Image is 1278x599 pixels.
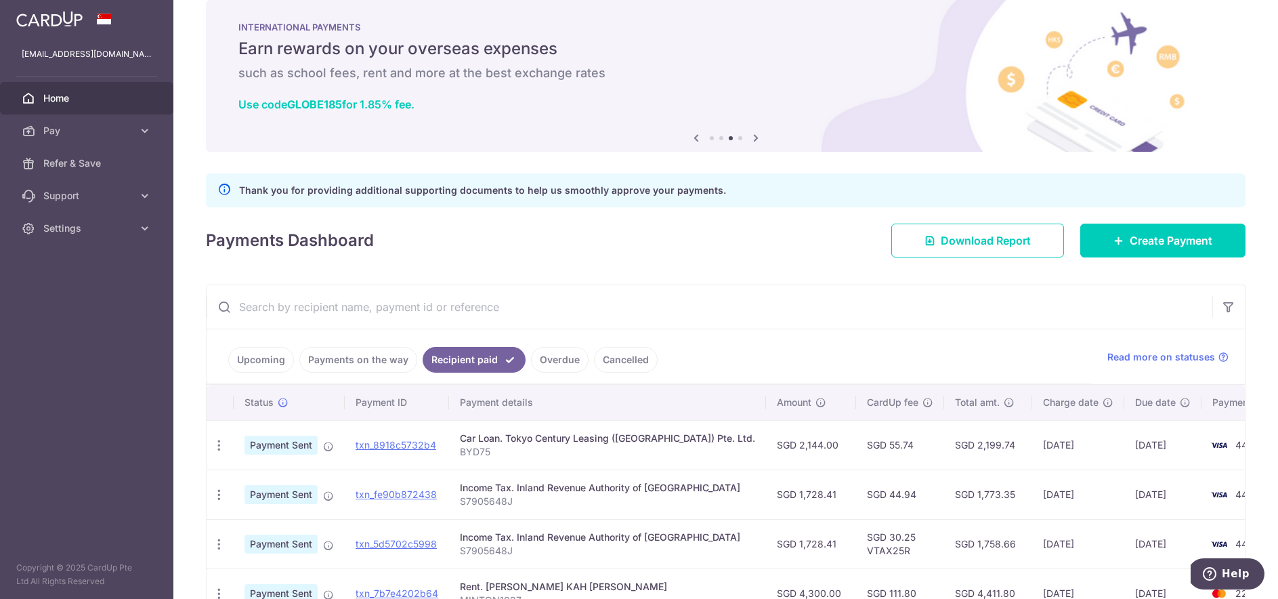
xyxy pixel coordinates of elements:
[299,347,417,373] a: Payments on the way
[460,495,755,508] p: S7905648J
[244,436,318,455] span: Payment Sent
[287,98,342,111] b: GLOBE185
[356,439,436,451] a: txn_8918c5732b4
[944,519,1032,569] td: SGD 1,758.66
[238,98,414,111] a: Use codeGLOBE185for 1.85% fee.
[356,538,437,550] a: txn_5d5702c5998
[594,347,658,373] a: Cancelled
[1124,420,1201,470] td: [DATE]
[43,189,133,203] span: Support
[460,432,755,445] div: Car Loan. Tokyo Century Leasing ([GEOGRAPHIC_DATA]) Pte. Ltd.
[944,470,1032,519] td: SGD 1,773.35
[1130,232,1212,249] span: Create Payment
[356,489,437,500] a: txn_fe90b872438
[1206,536,1233,552] img: Bank Card
[1235,587,1260,599] span: 2298
[244,396,274,409] span: Status
[1032,470,1124,519] td: [DATE]
[766,519,856,569] td: SGD 1,728.41
[43,222,133,235] span: Settings
[1107,350,1229,364] a: Read more on statuses
[941,232,1031,249] span: Download Report
[460,531,755,544] div: Income Tax. Inland Revenue Authority of [GEOGRAPHIC_DATA]
[460,445,755,459] p: BYD75
[1032,420,1124,470] td: [DATE]
[460,580,755,594] div: Rent. [PERSON_NAME] KAH [PERSON_NAME]
[1206,437,1233,453] img: Bank Card
[1235,489,1260,500] span: 4490
[1206,487,1233,503] img: Bank Card
[1080,224,1245,257] a: Create Payment
[856,420,944,470] td: SGD 55.74
[955,396,1000,409] span: Total amt.
[43,91,133,105] span: Home
[449,385,766,420] th: Payment details
[891,224,1064,257] a: Download Report
[1191,558,1264,592] iframe: Opens a widget where you can find more information
[1235,439,1260,451] span: 4490
[777,396,811,409] span: Amount
[1124,519,1201,569] td: [DATE]
[1124,470,1201,519] td: [DATE]
[856,470,944,519] td: SGD 44.94
[1032,519,1124,569] td: [DATE]
[244,485,318,504] span: Payment Sent
[206,228,374,253] h4: Payments Dashboard
[867,396,918,409] span: CardUp fee
[766,420,856,470] td: SGD 2,144.00
[238,65,1213,81] h6: such as school fees, rent and more at the best exchange rates
[345,385,449,420] th: Payment ID
[356,587,438,599] a: txn_7b7e4202b64
[1043,396,1099,409] span: Charge date
[423,347,526,373] a: Recipient paid
[856,519,944,569] td: SGD 30.25 VTAX25R
[244,535,318,554] span: Payment Sent
[766,470,856,519] td: SGD 1,728.41
[1135,396,1176,409] span: Due date
[460,481,755,495] div: Income Tax. Inland Revenue Authority of [GEOGRAPHIC_DATA]
[238,38,1213,60] h5: Earn rewards on your overseas expenses
[1235,538,1260,550] span: 4490
[944,420,1032,470] td: SGD 2,199.74
[16,11,83,27] img: CardUp
[22,47,152,61] p: [EMAIL_ADDRESS][DOMAIN_NAME]
[460,544,755,558] p: S7905648J
[239,182,726,199] p: Thank you for providing additional supporting documents to help us smoothly approve your payments.
[43,157,133,170] span: Refer & Save
[228,347,294,373] a: Upcoming
[238,22,1213,33] p: INTERNATIONAL PAYMENTS
[207,285,1212,329] input: Search by recipient name, payment id or reference
[531,347,589,373] a: Overdue
[43,124,133,138] span: Pay
[1107,350,1215,364] span: Read more on statuses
